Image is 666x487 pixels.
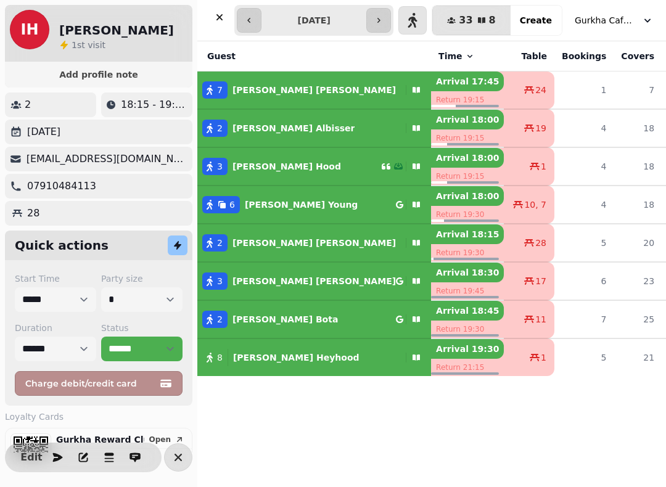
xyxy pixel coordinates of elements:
[149,436,171,443] span: Open
[510,6,562,35] button: Create
[535,122,546,134] span: 19
[27,125,60,139] p: [DATE]
[197,343,431,372] button: 8[PERSON_NAME] Heyhood
[431,224,504,244] p: Arrival 18:15
[614,72,662,110] td: 7
[77,40,88,50] span: st
[232,84,396,96] p: [PERSON_NAME] [PERSON_NAME]
[217,160,223,173] span: 3
[10,67,187,83] button: Add profile note
[197,190,431,219] button: 6[PERSON_NAME] Young
[197,228,431,258] button: 2[PERSON_NAME] [PERSON_NAME]
[614,262,662,300] td: 23
[504,41,554,72] th: Table
[520,16,552,25] span: Create
[431,282,504,300] p: Return 19:45
[56,433,144,446] p: Gurkha Reward Club
[431,244,504,261] p: Return 19:30
[431,72,504,91] p: Arrival 17:45
[59,22,174,39] h2: [PERSON_NAME]
[554,338,614,376] td: 5
[541,351,546,364] span: 1
[489,15,496,25] span: 8
[197,41,431,72] th: Guest
[459,15,472,25] span: 33
[567,9,661,31] button: Gurkha Cafe & Restauarant
[232,275,396,287] p: [PERSON_NAME] [PERSON_NAME]
[233,351,360,364] p: [PERSON_NAME] Heyhood
[217,237,223,249] span: 2
[232,237,396,249] p: [PERSON_NAME] [PERSON_NAME]
[431,301,504,321] p: Arrival 18:45
[431,91,504,108] p: Return 19:15
[541,160,546,173] span: 1
[431,186,504,206] p: Arrival 18:00
[19,445,44,470] button: Edit
[535,275,546,287] span: 17
[245,198,358,211] p: [PERSON_NAME] Young
[27,152,187,166] p: [EMAIL_ADDRESS][DOMAIN_NAME]
[15,371,183,396] button: Charge debit/credit card
[431,168,504,185] p: Return 19:15
[554,109,614,147] td: 4
[535,313,546,325] span: 11
[614,300,662,338] td: 25
[217,351,223,364] span: 8
[614,338,662,376] td: 21
[614,224,662,262] td: 20
[24,452,39,462] span: Edit
[554,147,614,186] td: 4
[438,50,462,62] span: Time
[72,40,77,50] span: 1
[614,109,662,147] td: 18
[431,359,504,376] p: Return 21:15
[431,206,504,223] p: Return 19:30
[554,300,614,338] td: 7
[232,160,341,173] p: [PERSON_NAME] Hood
[554,41,614,72] th: Bookings
[431,263,504,282] p: Arrival 18:30
[431,339,504,359] p: Arrival 19:30
[614,147,662,186] td: 18
[535,84,546,96] span: 24
[25,97,31,112] p: 2
[232,122,355,134] p: [PERSON_NAME] Albisser
[197,305,431,334] button: 2[PERSON_NAME] Bota
[15,237,109,254] h2: Quick actions
[217,275,223,287] span: 3
[15,322,96,334] label: Duration
[217,84,223,96] span: 7
[144,433,189,446] button: Open
[121,97,187,112] p: 18:15 - 19:30
[554,72,614,110] td: 1
[27,206,39,221] p: 28
[438,50,474,62] button: Time
[101,322,183,334] label: Status
[431,148,504,168] p: Arrival 18:00
[232,313,338,325] p: [PERSON_NAME] Bota
[20,22,38,37] span: IH
[554,186,614,224] td: 4
[432,6,510,35] button: 338
[614,41,662,72] th: Covers
[197,113,431,143] button: 2[PERSON_NAME] Albisser
[554,224,614,262] td: 5
[535,237,546,249] span: 28
[524,198,546,211] span: 10, 7
[217,313,223,325] span: 2
[217,122,223,134] span: 2
[20,70,178,79] span: Add profile note
[72,39,105,51] p: visit
[431,110,504,129] p: Arrival 18:00
[5,411,64,423] span: Loyalty Cards
[197,152,431,181] button: 3[PERSON_NAME] Hood
[15,272,96,285] label: Start Time
[431,129,504,147] p: Return 19:15
[101,272,183,285] label: Party size
[614,186,662,224] td: 18
[197,75,431,105] button: 7[PERSON_NAME] [PERSON_NAME]
[229,198,235,211] span: 6
[197,266,431,296] button: 3[PERSON_NAME] [PERSON_NAME]
[431,321,504,338] p: Return 19:30
[25,379,157,388] span: Charge debit/credit card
